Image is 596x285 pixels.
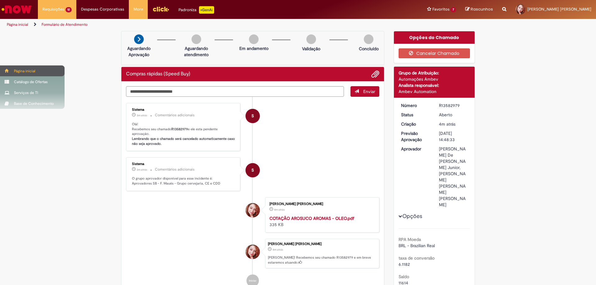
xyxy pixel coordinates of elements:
p: [PERSON_NAME]! Recebemos seu chamado R13582979 e em breve estaremos atuando. [268,255,376,265]
b: RPA Moeda [399,237,421,242]
img: img-circle-grey.png [306,34,316,44]
span: 4m atrás [439,121,455,127]
a: COTAÇÃO AROSUCO AROMAS - OLEO.pdf [269,216,354,221]
div: System [246,109,260,123]
div: Luana Dinelly Oliveira Freire [246,203,260,217]
div: [PERSON_NAME] [PERSON_NAME] [268,242,376,246]
span: [PERSON_NAME] [PERSON_NAME] [527,7,591,12]
span: Requisições [43,6,64,12]
b: taxa de conversão [399,255,435,261]
dt: Aprovador [396,146,435,152]
img: img-circle-grey.png [192,34,201,44]
small: Comentários adicionais [155,167,195,172]
time: 30/09/2025 16:48:33 [273,248,283,252]
div: 335 KB [269,215,373,228]
b: Lembrando que o chamado será cancelado automaticamente caso não seja aprovado. [132,136,236,146]
div: Padroniza [178,6,214,14]
dt: Criação [396,121,435,127]
span: 12 [65,7,72,12]
small: Comentários adicionais [155,113,195,118]
span: Favoritos [432,6,449,12]
p: O grupo aprovador disponível para esse incidente é: Aprovadores SB - F. Maués - Grupo cervejaria,... [132,176,235,186]
div: Analista responsável: [399,82,470,88]
button: Adicionar anexos [371,70,379,78]
div: Sistema [132,162,235,166]
dt: Número [396,102,435,109]
div: [DATE] 14:48:33 [439,130,468,143]
span: 6.1182 [399,261,410,267]
div: [PERSON_NAME] De [PERSON_NAME] Junior, [PERSON_NAME] [PERSON_NAME] [PERSON_NAME] [439,146,468,208]
h2: Compras rápidas (Speed Buy) Histórico de tíquete [126,71,190,77]
span: Rascunhos [471,6,493,12]
div: Opções do Chamado [394,31,475,44]
time: 30/09/2025 16:48:40 [137,168,147,171]
p: +GenAi [199,6,214,14]
ul: Trilhas de página [5,19,393,30]
a: Página inicial [7,22,28,27]
span: 3m atrás [137,114,147,117]
div: Luana Dinelly Oliveira Freire [246,245,260,259]
span: S [251,163,254,178]
p: Validação [302,46,320,52]
img: ServiceNow [1,3,33,16]
dt: Previsão Aprovação [396,130,435,143]
img: click_logo_yellow_360x200.png [152,4,169,14]
dt: Status [396,112,435,118]
img: arrow-next.png [134,34,144,44]
p: Em andamento [239,45,269,51]
div: Automações Ambev [399,76,470,82]
span: 4m atrás [273,248,283,252]
a: Formulário de Atendimento [42,22,88,27]
button: Enviar [350,86,379,97]
span: BRL - Brazilian Real [399,243,435,248]
div: Aberto [439,112,468,118]
b: Saldo [399,274,409,279]
span: Enviar [363,89,375,94]
button: Cancelar Chamado [399,48,470,58]
a: Rascunhos [465,7,493,12]
div: Ambev Automation [399,88,470,95]
div: System [246,163,260,177]
span: 4m atrás [274,208,285,212]
div: Sistema [132,108,235,112]
img: img-circle-grey.png [364,34,373,44]
p: Aguardando atendimento [181,45,211,58]
div: [PERSON_NAME] [PERSON_NAME] [269,202,373,206]
time: 30/09/2025 16:48:24 [274,208,285,212]
span: Despesas Corporativas [81,6,124,12]
div: Grupo de Atribuição: [399,70,470,76]
p: Olá! Recebemos seu chamado e ele esta pendente aprovação. [132,122,235,146]
b: R13582979 [171,127,188,131]
span: 3m atrás [137,168,147,171]
time: 30/09/2025 16:48:33 [439,121,455,127]
time: 30/09/2025 16:48:46 [137,114,147,117]
p: Aguardando Aprovação [124,45,154,58]
span: S [251,109,254,123]
textarea: Digite sua mensagem aqui... [126,86,344,97]
img: img-circle-grey.png [249,34,259,44]
span: More [133,6,143,12]
div: 30/09/2025 16:48:33 [439,121,468,127]
p: Concluído [359,46,379,52]
div: R13582979 [439,102,468,109]
span: 7 [451,7,456,12]
li: Luana Dinelly Oliveira Freire [126,239,379,269]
